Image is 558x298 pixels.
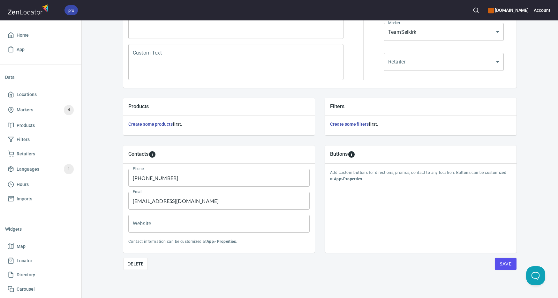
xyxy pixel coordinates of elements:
span: Retailers [17,150,35,158]
a: Map [5,239,76,254]
div: Manage your apps [488,3,529,17]
a: Imports [5,192,76,206]
b: App [334,177,341,181]
span: 4 [64,106,74,114]
a: Retailers [5,147,76,161]
a: Home [5,28,76,42]
span: pro [64,7,78,14]
a: App [5,42,76,57]
span: Filters [17,136,30,144]
h6: first. [128,121,310,128]
a: Locations [5,87,76,102]
span: Languages [17,165,39,173]
img: zenlocator [8,3,50,16]
button: Save [495,258,517,270]
span: App [17,46,25,54]
h5: Filters [330,103,511,110]
span: Carousel [17,285,35,293]
a: Carousel [5,282,76,296]
a: Languages1 [5,161,76,177]
a: Products [5,118,76,133]
span: Locator [17,257,32,265]
p: Contact information can be customized at > . [128,239,310,245]
svg: To add custom contact information for locations, please go to Apps > Properties > Contacts. [148,151,156,158]
span: Delete [127,260,144,268]
p: Add custom buttons for directions, promos, contact to any location. Buttons can be customized at > . [330,170,511,183]
b: Properties [343,177,362,181]
span: Map [17,242,26,250]
svg: To add custom buttons for locations, please go to Apps > Properties > Buttons. [348,151,355,158]
li: Widgets [5,221,76,237]
b: Properties [217,239,236,244]
a: Hours [5,177,76,192]
div: TeamSelkirk [384,23,504,41]
textarea: [GEOGRAPHIC_DATA], [GEOGRAPHIC_DATA], L6H 0A8, [GEOGRAPHIC_DATA] [133,9,339,33]
li: Data [5,70,76,85]
span: Locations [17,91,37,99]
span: Hours [17,181,29,189]
h5: Buttons [330,151,348,158]
h5: Contacts [128,151,148,158]
a: Directory [5,268,76,282]
b: App [207,239,214,244]
a: Filters [5,132,76,147]
a: Create some filters [330,122,369,127]
h5: Products [128,103,310,110]
a: Create some products [128,122,173,127]
button: Account [534,3,550,17]
span: 1 [64,166,74,173]
div: ​ [384,53,504,71]
button: Delete [123,258,148,270]
h6: Account [534,7,550,14]
span: Markers [17,106,33,114]
iframe: Help Scout Beacon - Open [526,266,545,285]
span: Products [17,122,35,130]
button: Search [469,3,483,17]
button: color-CE600E [488,8,494,13]
a: Locator [5,254,76,268]
a: Markers4 [5,102,76,118]
h6: first. [330,121,511,128]
span: Imports [17,195,32,203]
h6: [DOMAIN_NAME] [488,7,529,14]
span: Directory [17,271,35,279]
div: pro [64,5,78,15]
span: Save [500,260,511,268]
span: Home [17,31,29,39]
